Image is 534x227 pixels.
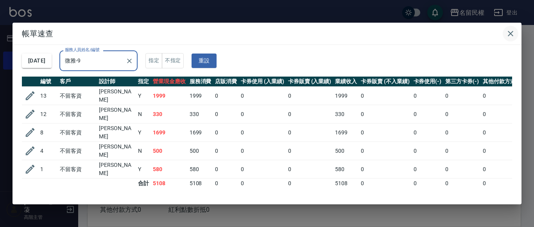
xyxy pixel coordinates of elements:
[359,142,411,160] td: 0
[443,142,481,160] td: 0
[192,54,217,68] button: 重設
[239,160,286,179] td: 0
[481,142,524,160] td: 0
[145,53,162,68] button: 指定
[239,77,286,87] th: 卡券使用 (入業績)
[359,77,411,87] th: 卡券販賣 (不入業績)
[38,105,58,123] td: 12
[443,179,481,189] td: 0
[188,105,213,123] td: 330
[151,142,188,160] td: 500
[38,77,58,87] th: 編號
[359,123,411,142] td: 0
[239,142,286,160] td: 0
[239,105,286,123] td: 0
[38,87,58,105] td: 13
[151,77,188,87] th: 營業現金應收
[359,179,411,189] td: 0
[481,160,524,179] td: 0
[58,160,97,179] td: 不留客資
[286,142,333,160] td: 0
[38,160,58,179] td: 1
[412,142,444,160] td: 0
[443,105,481,123] td: 0
[286,160,333,179] td: 0
[213,142,239,160] td: 0
[286,105,333,123] td: 0
[443,160,481,179] td: 0
[58,123,97,142] td: 不留客資
[333,179,359,189] td: 5108
[188,77,213,87] th: 服務消費
[22,54,52,68] button: [DATE]
[213,179,239,189] td: 0
[58,87,97,105] td: 不留客資
[136,179,151,189] td: 合計
[333,160,359,179] td: 580
[188,142,213,160] td: 500
[58,142,97,160] td: 不留客資
[213,77,239,87] th: 店販消費
[481,105,524,123] td: 0
[124,55,135,66] button: Clear
[97,160,136,179] td: [PERSON_NAME]
[162,53,184,68] button: 不指定
[213,105,239,123] td: 0
[136,105,151,123] td: N
[136,87,151,105] td: Y
[188,160,213,179] td: 580
[136,160,151,179] td: Y
[188,87,213,105] td: 1999
[188,179,213,189] td: 5108
[286,123,333,142] td: 0
[412,105,444,123] td: 0
[333,123,359,142] td: 1699
[38,142,58,160] td: 4
[239,87,286,105] td: 0
[481,179,524,189] td: 0
[136,142,151,160] td: N
[286,77,333,87] th: 卡券販賣 (入業績)
[412,179,444,189] td: 0
[359,160,411,179] td: 0
[38,123,58,142] td: 8
[213,87,239,105] td: 0
[97,105,136,123] td: [PERSON_NAME]
[239,123,286,142] td: 0
[443,87,481,105] td: 0
[333,87,359,105] td: 1999
[333,77,359,87] th: 業績收入
[136,77,151,87] th: 指定
[412,160,444,179] td: 0
[97,77,136,87] th: 設計師
[481,77,524,87] th: 其他付款方式(-)
[151,105,188,123] td: 330
[213,160,239,179] td: 0
[97,123,136,142] td: [PERSON_NAME]
[412,123,444,142] td: 0
[213,123,239,142] td: 0
[443,77,481,87] th: 第三方卡券(-)
[359,87,411,105] td: 0
[151,179,188,189] td: 5108
[136,123,151,142] td: Y
[333,105,359,123] td: 330
[13,23,521,45] h2: 帳單速查
[188,123,213,142] td: 1699
[359,105,411,123] td: 0
[443,123,481,142] td: 0
[151,87,188,105] td: 1999
[65,47,99,53] label: 服務人員姓名/編號
[286,179,333,189] td: 0
[58,77,97,87] th: 客戶
[97,142,136,160] td: [PERSON_NAME]
[151,160,188,179] td: 580
[286,87,333,105] td: 0
[481,87,524,105] td: 0
[333,142,359,160] td: 500
[412,87,444,105] td: 0
[97,87,136,105] td: [PERSON_NAME]
[481,123,524,142] td: 0
[412,77,444,87] th: 卡券使用(-)
[58,105,97,123] td: 不留客資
